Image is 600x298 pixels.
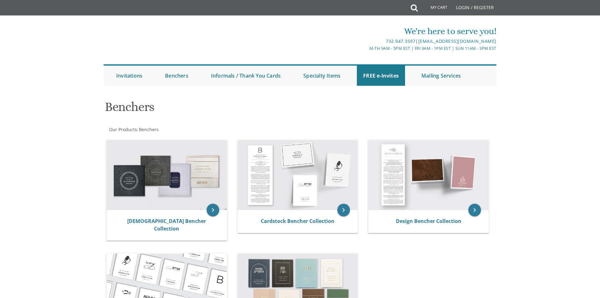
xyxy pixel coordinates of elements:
[105,100,362,119] h1: Benchers
[159,66,195,86] a: Benchers
[207,204,219,216] a: keyboard_arrow_right
[386,38,415,44] a: 732.947.3597
[139,126,159,132] span: Benchers
[417,1,452,16] a: My Cart
[205,66,287,86] a: Informals / Thank You Cards
[238,140,358,210] img: Cardstock Bencher Collection
[127,218,206,232] a: [DEMOGRAPHIC_DATA] Bencher Collection
[235,25,496,38] div: We're here to serve you!
[415,66,467,86] a: Mailing Services
[297,66,347,86] a: Specialty Items
[369,140,489,210] img: Design Bencher Collection
[235,38,496,45] div: |
[108,126,137,132] a: Our Products
[468,204,481,216] a: keyboard_arrow_right
[110,66,149,86] a: Invitations
[104,126,300,133] div: :
[357,66,405,86] a: FREE e-Invites
[261,218,334,225] a: Cardstock Bencher Collection
[107,140,227,210] img: Judaica Bencher Collection
[337,204,350,216] a: keyboard_arrow_right
[418,38,496,44] a: [EMAIL_ADDRESS][DOMAIN_NAME]
[138,126,159,132] a: Benchers
[396,218,461,225] a: Design Bencher Collection
[235,45,496,52] div: M-Th 9am - 5pm EST | Fri 9am - 1pm EST | Sun 11am - 3pm EST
